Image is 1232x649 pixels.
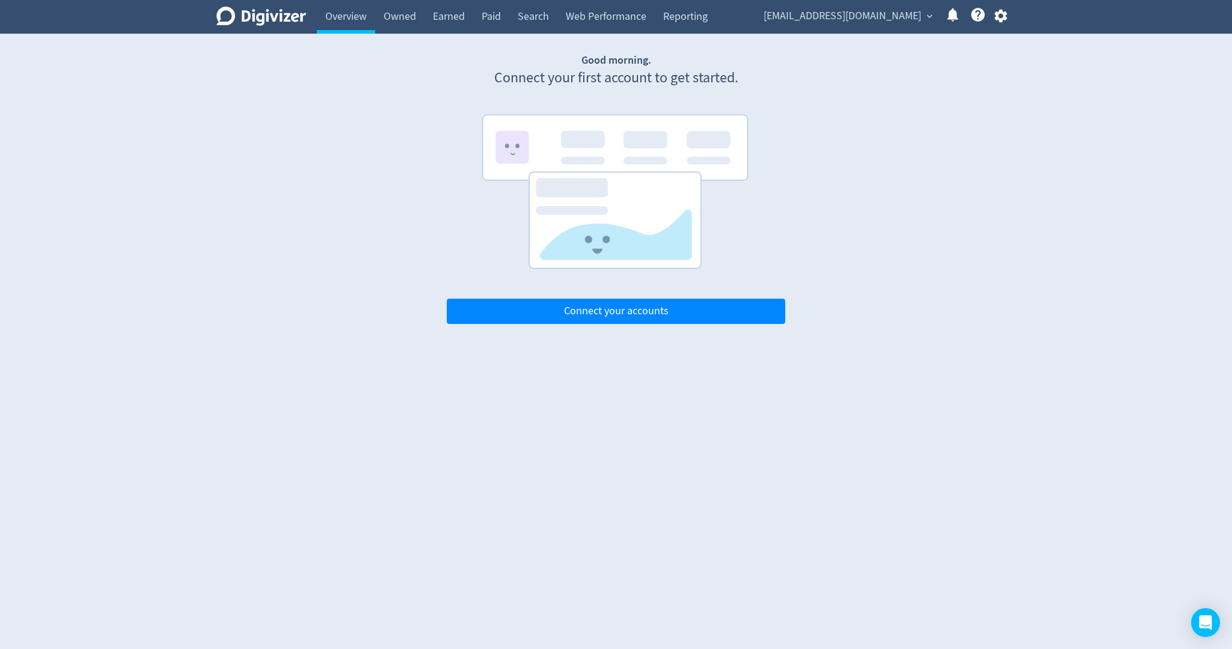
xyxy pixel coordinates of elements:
h1: Good morning. [447,53,785,68]
span: Connect your accounts [564,306,669,317]
button: [EMAIL_ADDRESS][DOMAIN_NAME] [759,7,936,26]
div: Open Intercom Messenger [1191,608,1220,637]
a: Connect your accounts [447,304,785,318]
span: [EMAIL_ADDRESS][DOMAIN_NAME] [764,7,921,26]
button: Connect your accounts [447,299,785,324]
span: expand_more [924,11,935,22]
p: Connect your first account to get started. [447,68,785,88]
